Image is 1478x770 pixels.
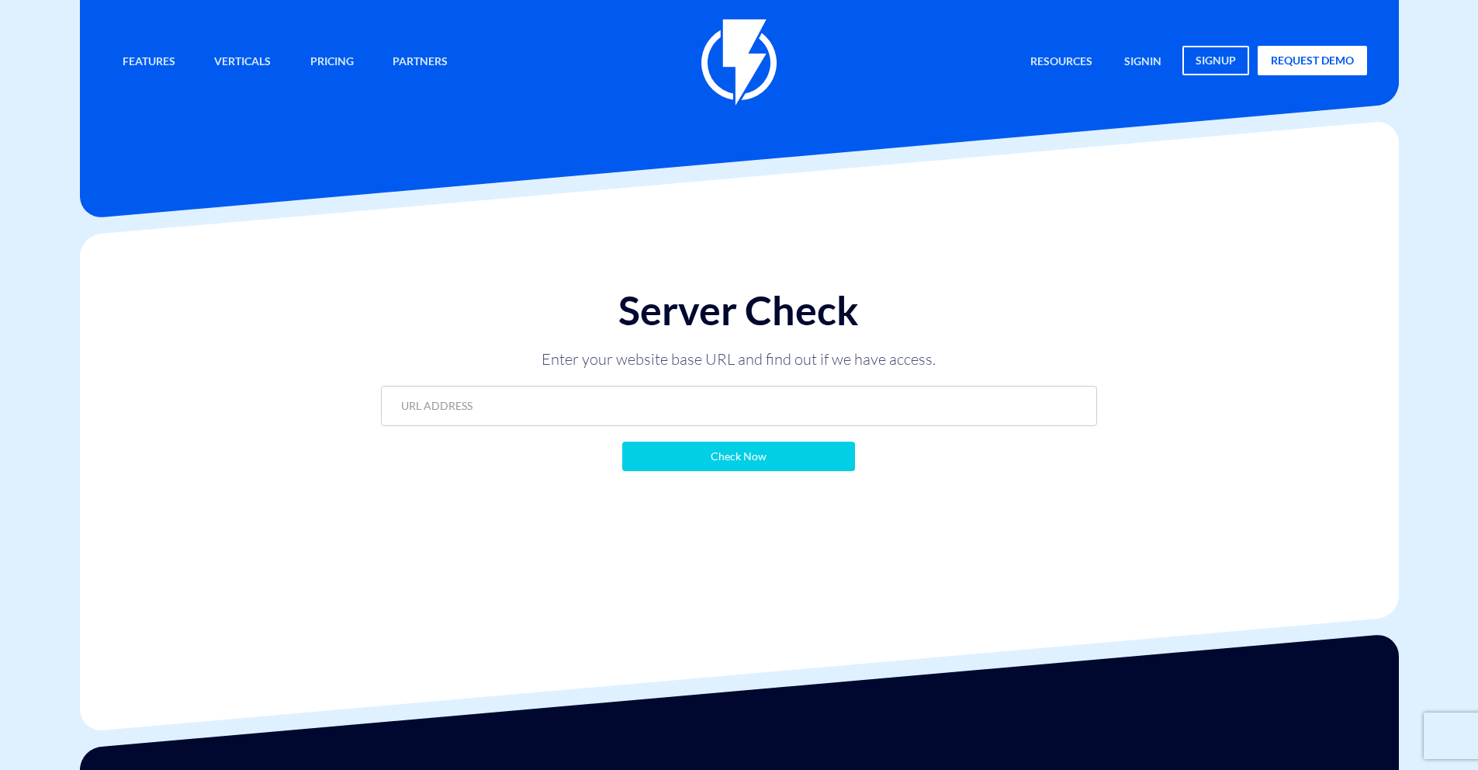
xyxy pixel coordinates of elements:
[202,46,282,79] a: Verticals
[381,288,1097,332] h1: Server Check
[381,386,1097,426] input: URL ADDRESS
[1019,46,1104,79] a: Resources
[299,46,365,79] a: Pricing
[111,46,187,79] a: Features
[622,442,855,471] input: Check Now
[1182,46,1249,75] a: signup
[1113,46,1173,79] a: signin
[506,349,971,370] p: Enter your website base URL and find out if we have access.
[1258,46,1367,75] a: request demo
[381,46,459,79] a: Partners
